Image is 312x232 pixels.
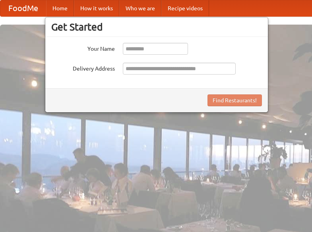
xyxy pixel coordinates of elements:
[51,43,115,53] label: Your Name
[207,94,262,106] button: Find Restaurants!
[161,0,209,16] a: Recipe videos
[119,0,161,16] a: Who we are
[51,21,262,33] h3: Get Started
[51,63,115,73] label: Delivery Address
[0,0,46,16] a: FoodMe
[74,0,119,16] a: How it works
[46,0,74,16] a: Home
